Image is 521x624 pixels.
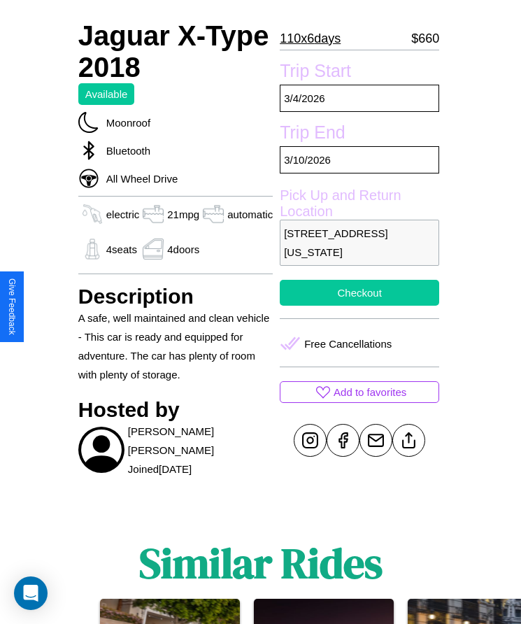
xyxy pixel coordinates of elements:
[167,205,199,224] p: 21 mpg
[78,285,273,309] h3: Description
[334,383,406,402] p: Add to favorites
[14,576,48,610] div: Open Intercom Messenger
[139,239,167,260] img: gas
[280,280,439,306] button: Checkout
[78,204,106,225] img: gas
[106,240,137,259] p: 4 seats
[304,334,392,353] p: Free Cancellations
[280,381,439,403] button: Add to favorites
[411,27,439,50] p: $ 660
[280,220,439,266] p: [STREET_ADDRESS][US_STATE]
[139,534,383,592] h1: Similar Rides
[227,205,273,224] p: automatic
[106,205,140,224] p: electric
[128,460,192,478] p: Joined [DATE]
[78,239,106,260] img: gas
[78,309,273,384] p: A safe, well maintained and clean vehicle - This car is ready and equipped for adventure. The car...
[280,85,439,112] p: 3 / 4 / 2026
[99,141,150,160] p: Bluetooth
[280,122,439,146] label: Trip End
[78,20,273,83] h2: Jaguar X-Type 2018
[78,398,273,422] h3: Hosted by
[280,61,439,85] label: Trip Start
[199,204,227,225] img: gas
[280,146,439,173] p: 3 / 10 / 2026
[167,240,199,259] p: 4 doors
[99,113,150,132] p: Moonroof
[280,27,341,50] p: 110 x 6 days
[7,278,17,335] div: Give Feedback
[128,422,273,460] p: [PERSON_NAME] [PERSON_NAME]
[280,187,439,220] label: Pick Up and Return Location
[85,85,128,104] p: Available
[99,169,178,188] p: All Wheel Drive
[139,204,167,225] img: gas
